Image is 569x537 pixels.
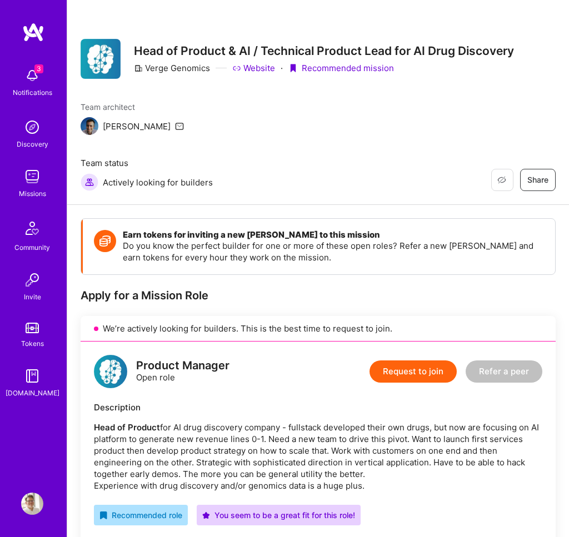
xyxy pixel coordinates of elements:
[17,138,48,150] div: Discovery
[134,62,210,74] div: Verge Genomics
[288,64,297,73] i: icon PurpleRibbon
[94,402,542,413] div: Description
[81,157,213,169] span: Team status
[136,360,229,383] div: Open role
[14,242,50,253] div: Community
[21,165,43,188] img: teamwork
[123,240,544,263] p: Do you know the perfect builder for one or more of these open roles? Refer a new [PERSON_NAME] an...
[175,122,184,131] i: icon Mail
[202,509,355,521] div: You seem to be a great fit for this role!
[527,174,548,185] span: Share
[21,116,43,138] img: discovery
[13,87,52,98] div: Notifications
[21,365,43,387] img: guide book
[81,316,556,342] div: We’re actively looking for builders. This is the best time to request to join.
[202,511,210,519] i: icon PurpleStar
[134,44,514,58] h3: Head of Product & AI / Technical Product Lead for AI Drug Discovery
[466,360,542,383] button: Refer a peer
[136,360,229,372] div: Product Manager
[34,64,43,73] span: 3
[370,360,457,383] button: Request to join
[6,387,59,399] div: [DOMAIN_NAME]
[123,230,544,240] h4: Earn tokens for inviting a new [PERSON_NAME] to this mission
[94,230,116,252] img: Token icon
[22,22,44,42] img: logo
[134,64,143,73] i: icon CompanyGray
[99,509,182,521] div: Recommended role
[99,511,107,519] i: icon RecommendedBadge
[19,188,46,199] div: Missions
[21,493,43,515] img: User Avatar
[94,421,542,491] p: for AI drug discovery company - fullstack developed their own drugs, but now are focusing on AI p...
[94,422,160,433] strong: Head of Product
[21,269,43,291] img: Invite
[103,121,171,132] div: [PERSON_NAME]
[81,173,98,191] img: Actively looking for builders
[21,64,43,87] img: bell
[232,62,275,74] a: Website
[81,288,556,303] div: Apply for a Mission Role
[81,101,184,113] span: Team architect
[21,338,44,349] div: Tokens
[18,493,46,515] a: User Avatar
[94,355,127,388] img: logo
[26,323,39,333] img: tokens
[520,169,556,191] button: Share
[103,177,213,188] span: Actively looking for builders
[281,62,283,74] div: ·
[497,175,506,184] i: icon EyeClosed
[288,62,394,74] div: Recommended mission
[19,215,46,242] img: Community
[24,291,41,303] div: Invite
[81,117,98,135] img: Team Architect
[81,39,121,79] img: Company Logo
